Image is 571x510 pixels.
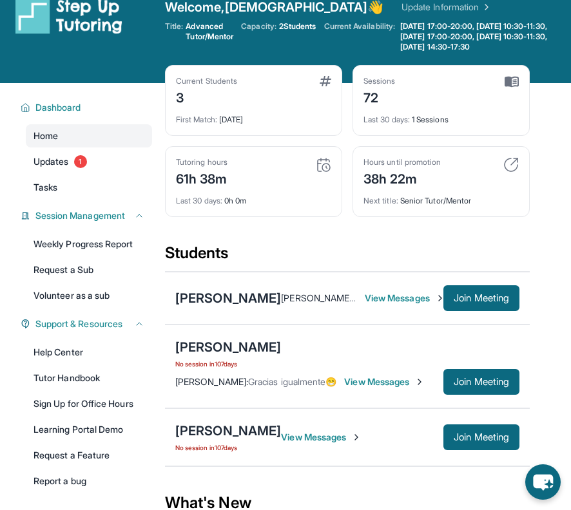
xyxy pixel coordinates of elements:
span: View Messages [344,375,425,388]
a: Weekly Progress Report [26,232,152,256]
img: card [503,157,519,173]
span: Session Management [35,209,125,222]
span: Last 30 days : [363,115,410,124]
a: Update Information [402,1,492,14]
img: card [320,76,331,86]
span: Dashboard [35,101,81,114]
span: ? [354,292,358,303]
span: View Messages [365,292,443,305]
button: Session Management [30,209,144,222]
a: Tutor Handbook [26,366,152,390]
a: Learning Portal Demo [26,418,152,441]
span: Join Meeting [454,294,509,302]
div: [PERSON_NAME] [175,289,281,307]
a: Help Center [26,341,152,364]
a: Request a Feature [26,444,152,467]
div: 61h 38m [176,167,227,188]
span: Join Meeting [454,433,509,441]
div: Hours until promotion [363,157,441,167]
button: Join Meeting [443,369,519,395]
img: Chevron-Right [414,377,425,387]
div: Senior Tutor/Mentor [363,188,519,206]
button: Dashboard [30,101,144,114]
span: Capacity: [241,21,276,32]
div: 1 Sessions [363,107,519,125]
span: Next title : [363,196,398,205]
span: No session in 107 days [175,359,281,369]
button: Join Meeting [443,285,519,311]
span: No session in 107 days [175,442,281,453]
span: Tasks [34,181,57,194]
div: Sessions [363,76,396,86]
span: Home [34,129,58,142]
span: [PERSON_NAME] : [281,292,356,303]
a: Updates1 [26,150,152,173]
span: Current Availability: [324,21,395,52]
div: Students [165,243,530,271]
div: Current Students [176,76,237,86]
a: Sign Up for Office Hours [26,392,152,415]
img: Chevron-Right [351,432,362,442]
img: Chevron-Right [435,293,445,303]
a: Tasks [26,176,152,199]
a: Volunteer as a sub [26,284,152,307]
span: 2 Students [279,21,316,32]
img: card [505,76,519,88]
img: Chevron Right [479,1,492,14]
div: [DATE] [176,107,331,125]
button: chat-button [525,464,561,500]
img: card [316,157,331,173]
div: 38h 22m [363,167,441,188]
span: [DATE] 17:00-20:00, [DATE] 10:30-11:30, [DATE] 17:00-20:00, [DATE] 10:30-11:30, [DATE] 14:30-17:30 [400,21,568,52]
a: Report a bug [26,469,152,493]
span: [PERSON_NAME] : [175,376,248,387]
a: Request a Sub [26,258,152,281]
div: [PERSON_NAME] [175,338,281,356]
span: Gracias igualmente😁 [248,376,336,387]
div: 3 [176,86,237,107]
span: Advanced Tutor/Mentor [186,21,233,42]
a: Home [26,124,152,147]
span: View Messages [281,431,362,444]
div: [PERSON_NAME] [175,422,281,440]
span: Support & Resources [35,317,122,330]
span: Title: [165,21,183,42]
span: Updates [34,155,69,168]
div: 0h 0m [176,188,331,206]
div: 72 [363,86,396,107]
div: Tutoring hours [176,157,227,167]
span: Join Meeting [454,378,509,386]
button: Join Meeting [443,424,519,450]
a: [DATE] 17:00-20:00, [DATE] 10:30-11:30, [DATE] 17:00-20:00, [DATE] 10:30-11:30, [DATE] 14:30-17:30 [398,21,571,52]
span: Last 30 days : [176,196,222,205]
span: 1 [74,155,87,168]
span: First Match : [176,115,217,124]
button: Support & Resources [30,317,144,330]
